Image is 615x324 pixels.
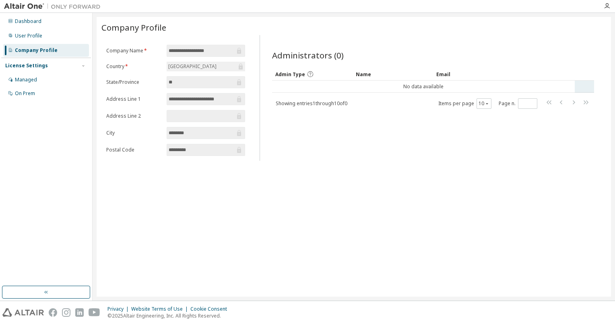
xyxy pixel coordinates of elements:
button: 10 [479,100,489,107]
div: Managed [15,77,37,83]
div: Cookie Consent [190,306,232,312]
div: Dashboard [15,18,41,25]
img: facebook.svg [49,308,57,317]
td: No data available [272,81,575,93]
span: Administrators (0) [272,50,344,61]
label: Postal Code [106,147,162,153]
label: Company Name [106,48,162,54]
img: altair_logo.svg [2,308,44,317]
span: Page n. [499,98,537,109]
label: State/Province [106,79,162,85]
label: City [106,130,162,136]
span: Items per page [438,98,491,109]
span: Admin Type [275,71,305,78]
span: Company Profile [101,22,166,33]
img: linkedin.svg [75,308,84,317]
label: Address Line 2 [106,113,162,119]
div: License Settings [5,62,48,69]
div: Website Terms of Use [131,306,190,312]
label: Country [106,63,162,70]
img: youtube.svg [89,308,100,317]
div: Privacy [107,306,131,312]
label: Address Line 1 [106,96,162,102]
img: instagram.svg [62,308,70,317]
div: Email [436,68,572,81]
div: [GEOGRAPHIC_DATA] [167,62,218,71]
div: Company Profile [15,47,58,54]
div: [GEOGRAPHIC_DATA] [167,62,245,71]
p: © 2025 Altair Engineering, Inc. All Rights Reserved. [107,312,232,319]
div: User Profile [15,33,42,39]
img: Altair One [4,2,105,10]
div: On Prem [15,90,35,97]
span: Showing entries 1 through 10 of 0 [276,100,347,107]
div: Name [356,68,430,81]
